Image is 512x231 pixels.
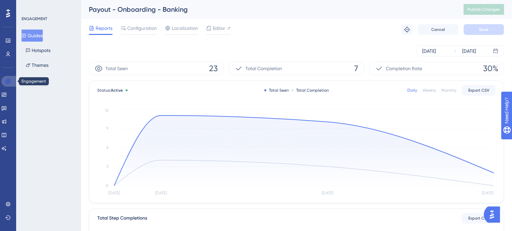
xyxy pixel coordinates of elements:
iframe: UserGuiding AI Assistant Launcher [484,204,504,225]
div: Total Seen [264,88,289,93]
span: Need Help? [16,2,42,10]
tspan: 9 [106,126,108,131]
tspan: [DATE] [155,191,167,195]
button: Save [464,24,504,35]
span: Total Seen [105,64,128,73]
tspan: [DATE] [321,191,333,195]
button: Themes [22,59,53,71]
button: Hotspots [22,44,55,56]
span: 23 [209,63,218,74]
span: Status: [97,88,123,93]
tspan: 12 [105,108,108,113]
tspan: 3 [106,164,108,169]
tspan: [DATE] [108,191,120,195]
tspan: [DATE] [482,191,493,195]
span: Active [111,88,123,93]
span: Configuration [127,24,157,32]
div: Payout - Onboarding - Banking [89,5,447,14]
div: Total Completion [292,88,329,93]
span: Publish Changes [468,7,500,12]
button: Export CSV [462,213,496,224]
span: Total Completion [245,64,282,73]
button: Guides [22,30,43,42]
button: Export CSV [462,85,496,96]
div: Total Step Completions [97,214,147,222]
tspan: 6 [106,145,108,150]
div: ENGAGEMENT [22,16,47,21]
span: Localization [172,24,198,32]
div: Daily [407,88,417,93]
span: Completion Rate [386,64,422,73]
span: Save [479,27,488,32]
span: Editor [213,24,225,32]
span: 7 [354,63,358,74]
span: Export CSV [468,88,489,93]
tspan: 0 [106,183,108,188]
div: Weekly [422,88,436,93]
span: Export CSV [468,216,489,221]
div: [DATE] [422,47,436,55]
button: Cancel [418,24,458,35]
span: Cancel [431,27,445,32]
div: Monthly [441,88,456,93]
button: Publish Changes [464,4,504,15]
span: 30% [483,63,498,74]
span: Reports [96,24,112,32]
div: [DATE] [462,47,476,55]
